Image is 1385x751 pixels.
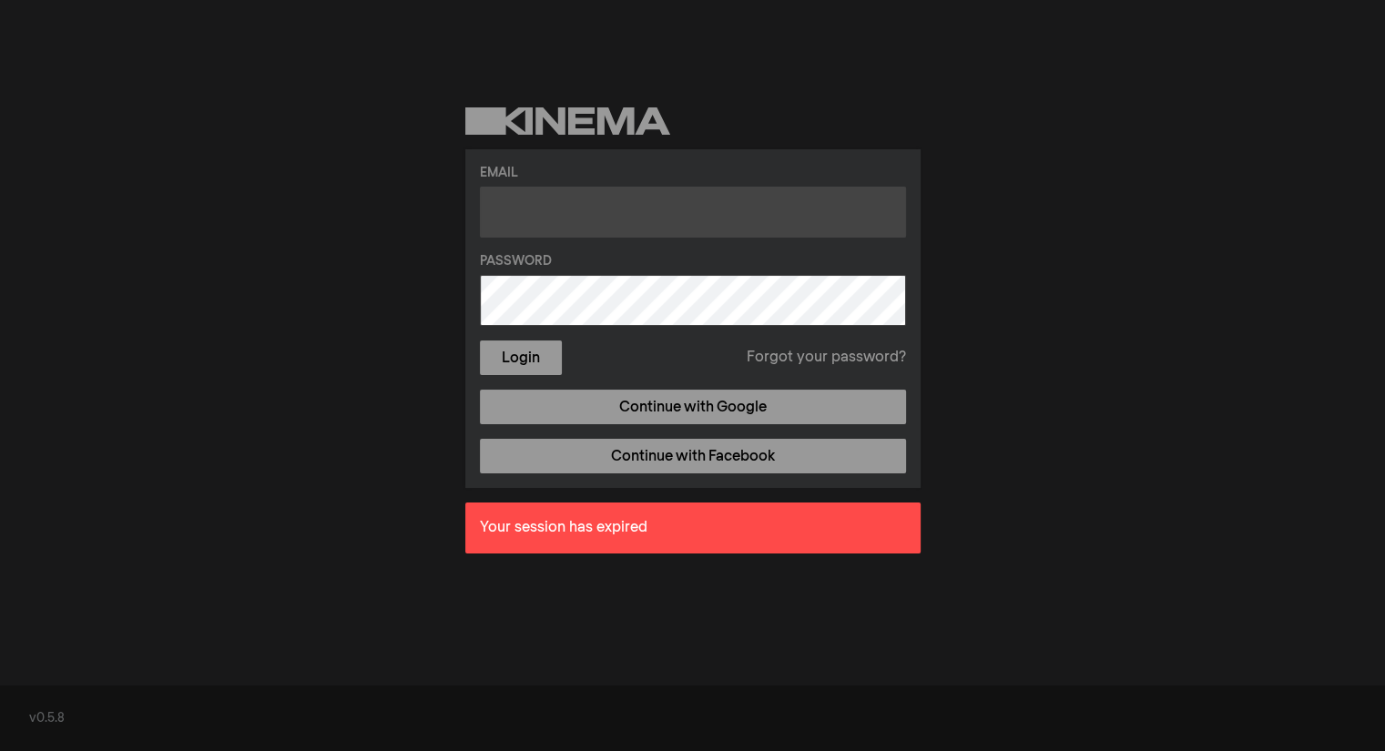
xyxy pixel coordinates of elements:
div: Your session has expired [465,502,921,553]
div: v0.5.8 [29,709,1356,728]
label: Email [480,164,906,183]
a: Continue with Facebook [480,439,906,473]
label: Password [480,252,906,271]
a: Forgot your password? [747,347,906,369]
a: Continue with Google [480,390,906,424]
button: Login [480,340,562,375]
